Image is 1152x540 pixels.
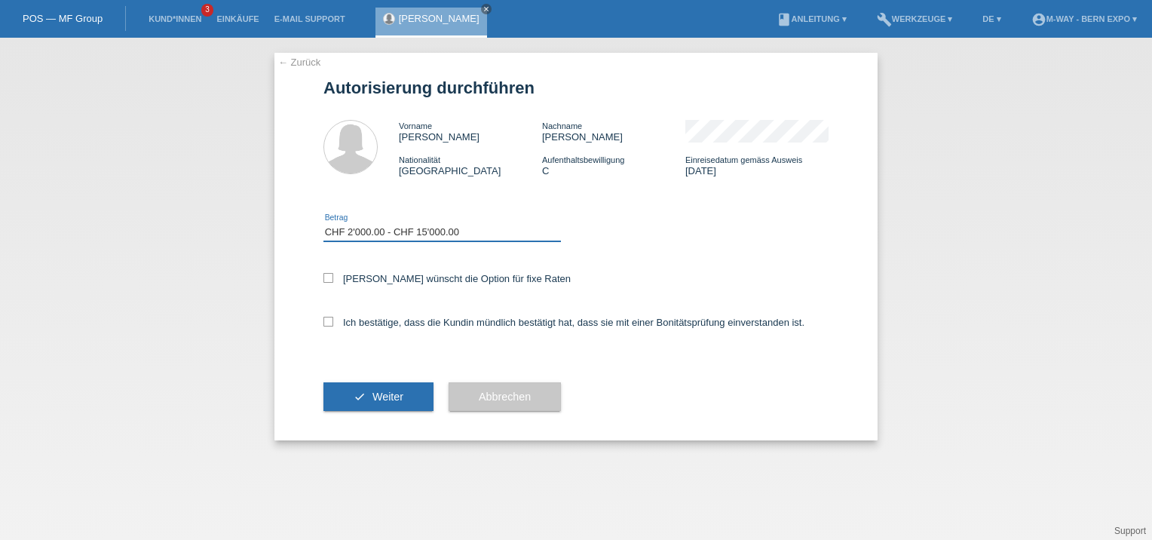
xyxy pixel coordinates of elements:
span: Vorname [399,121,432,130]
i: build [877,12,892,27]
div: [PERSON_NAME] [399,120,542,143]
i: book [777,12,792,27]
i: account_circle [1031,12,1046,27]
div: [PERSON_NAME] [542,120,685,143]
label: [PERSON_NAME] wünscht die Option für fixe Raten [323,273,571,284]
h1: Autorisierung durchführen [323,78,829,97]
span: Aufenthaltsbewilligung [542,155,624,164]
span: Weiter [372,391,403,403]
button: check Weiter [323,382,434,411]
label: Ich bestätige, dass die Kundin mündlich bestätigt hat, dass sie mit einer Bonitätsprüfung einvers... [323,317,804,328]
span: 3 [201,4,213,17]
a: POS — MF Group [23,13,103,24]
a: Kund*innen [141,14,209,23]
i: check [354,391,366,403]
div: [GEOGRAPHIC_DATA] [399,154,542,176]
a: bookAnleitung ▾ [769,14,854,23]
a: ← Zurück [278,57,320,68]
a: close [481,4,492,14]
a: buildWerkzeuge ▾ [869,14,961,23]
i: close [483,5,490,13]
span: Nachname [542,121,582,130]
span: Abbrechen [479,391,531,403]
a: Einkäufe [209,14,266,23]
div: C [542,154,685,176]
a: DE ▾ [975,14,1008,23]
a: account_circlem-way - Bern Expo ▾ [1024,14,1144,23]
div: [DATE] [685,154,829,176]
span: Nationalität [399,155,440,164]
a: Support [1114,526,1146,536]
button: Abbrechen [449,382,561,411]
span: Einreisedatum gemäss Ausweis [685,155,802,164]
a: E-Mail Support [267,14,353,23]
a: [PERSON_NAME] [399,13,479,24]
